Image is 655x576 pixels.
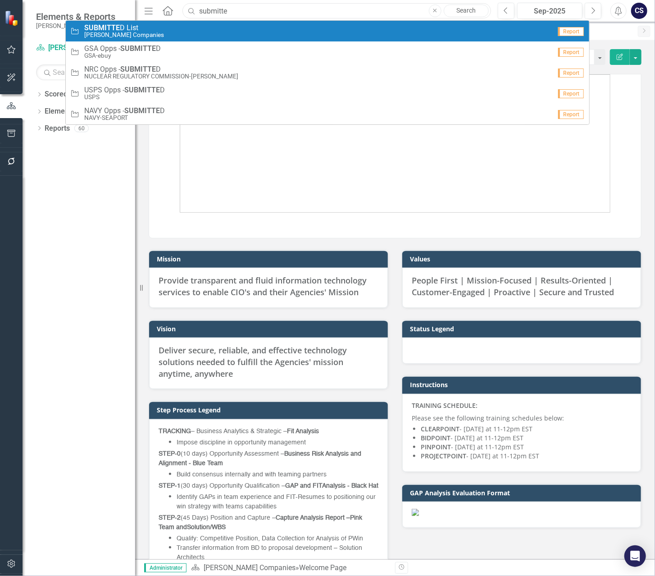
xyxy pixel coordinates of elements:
[412,401,478,410] strong: TRAINING SCHEDULE:
[287,428,319,434] strong: Fit Analysis
[558,89,584,98] span: Report
[421,452,466,460] strong: PROJECTPOINT
[66,21,589,41] a: D List[PERSON_NAME] CompaniesReport
[276,515,345,521] strong: Capture Analysis Report
[84,52,161,59] small: GSA-ebuy
[36,64,126,80] input: Search Below...
[421,443,451,451] strong: PINPOINT
[84,73,238,80] small: NUCLEAR REGULATORY COMMISSION-[PERSON_NAME]
[177,439,306,446] span: Impose discipline in opportunity management
[558,110,584,119] span: Report
[36,22,116,29] small: [PERSON_NAME] Companies
[159,515,362,530] strong: Pink Team and
[159,515,350,521] span: Position and Capture –
[84,45,161,53] span: GSA Opps - D
[45,106,75,117] a: Elements
[631,3,647,19] button: CS
[299,563,346,572] div: Welcome Page
[204,563,296,572] a: [PERSON_NAME] Companies
[410,381,637,388] h3: Instructions
[120,65,156,73] strong: SUBMITTE
[444,5,489,17] a: Search
[177,471,327,478] span: Build consensus internally and with teaming partners
[84,65,238,73] span: NRC Opps - D
[66,104,589,124] a: NAVY Opps -SUBMITTEDNAVY-SEAPORTReport
[285,483,322,489] strong: GAP and FIT
[84,94,165,101] small: USPS
[412,412,632,423] p: Please see the following training schedules below:
[159,483,378,489] span: (30 days) Opportunity Qualification –
[84,114,165,121] small: NAVY-SEAPORT
[421,443,632,452] li: - [DATE] at 11-12pm EST
[159,428,191,434] strong: TRACKING
[181,515,209,521] span: (45 Days)
[180,74,610,213] img: image%20v4.png
[45,89,82,100] a: Scorecards
[558,69,584,78] span: Report
[36,43,126,53] a: [PERSON_NAME] Companies
[159,451,361,466] span: (10 days) Opportunity Assessment –
[159,275,367,297] span: Provide transparent and fluid information technology services to enable CIO's and their Agencies'...
[66,62,589,83] a: NRC Opps -SUBMITTEDNUCLEAR REGULATORY COMMISSION-[PERSON_NAME]Report
[558,48,584,57] span: Report
[421,434,450,442] strong: BIDPOINT
[159,515,181,521] strong: STEP-2
[624,545,646,567] div: Open Intercom Messenger
[157,325,383,332] h3: Vision
[157,256,383,262] h3: Mission
[159,345,347,379] span: Deliver secure, reliable, and effective technology solutions needed to fulfill the Agencies' miss...
[177,545,362,561] span: Transfer information from BD to proposal development – Solution Architects
[410,256,637,262] h3: Values
[177,535,363,542] span: Qualify: Competitive Position, Data Collection for Analysis of PWin
[36,11,116,22] span: Elements & Reports
[45,123,70,134] a: Reports
[84,32,164,38] small: [PERSON_NAME] Companies
[157,407,383,413] h3: Step Process Legend
[159,483,181,489] strong: STEP-1
[84,24,164,32] span: D List
[322,483,378,489] strong: Analysis - Black Hat
[159,451,361,466] strong: Business Risk Analysis and Alignment - Blue Team
[66,41,589,62] a: GSA Opps -SUBMITTEDGSA-ebuyReport
[421,434,632,443] li: - [DATE] at 11-12pm EST
[84,107,165,115] span: NAVY Opps - D
[144,563,186,572] span: Administrator
[346,515,350,521] strong: –
[159,428,319,434] span: – Business Analytics & Strategic –
[4,9,21,27] img: ClearPoint Strategy
[520,6,579,17] div: Sep-2025
[187,524,226,530] strong: Solution/WBS
[410,325,637,332] h3: Status Legend
[412,509,632,516] img: mceclip0%20v42.png
[74,124,89,132] div: 60
[124,86,160,94] strong: SUBMITTE
[120,44,156,53] strong: SUBMITTE
[177,494,376,510] span: Identify GAPs in team experience and FIT-Resumes to positioning our win strategy with teams capab...
[421,425,459,433] strong: CLEARPOINT
[159,451,181,457] strong: STEP-0
[421,452,632,461] li: - [DATE] at 11-12pm EST
[517,3,582,19] button: Sep-2025
[66,83,589,104] a: USPS Opps -SUBMITTEDUSPSReport
[421,425,632,434] li: - [DATE] at 11-12pm EST
[84,86,165,94] span: USPS Opps - D
[191,563,388,573] div: »
[558,27,584,36] span: Report
[182,3,491,19] input: Search ClearPoint...
[412,275,614,297] span: People First | Mission-Focused | Results-Oriented | Customer-Engaged | Proactive | Secure and Tru...
[124,106,160,115] strong: SUBMITTE
[410,489,637,496] h3: GAP Analysis Evaluation Format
